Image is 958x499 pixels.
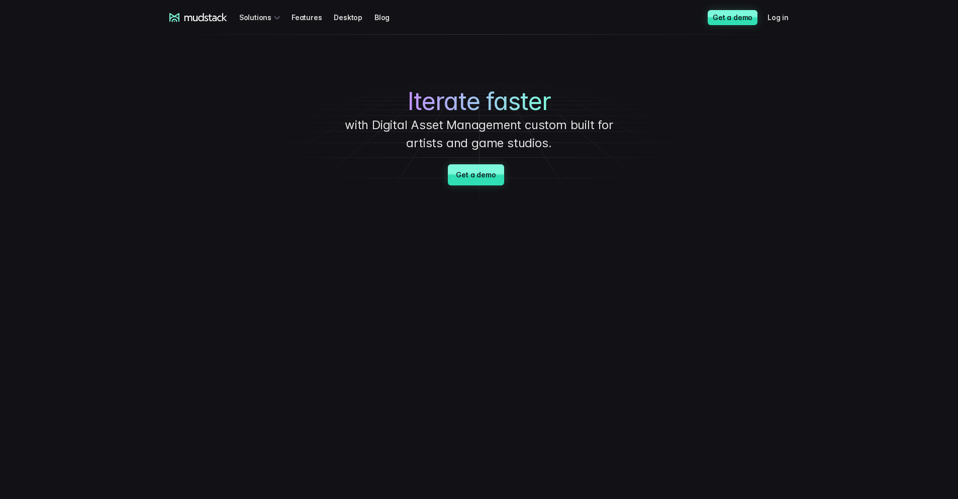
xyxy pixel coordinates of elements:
a: Get a demo [448,164,504,185]
div: Solutions [239,8,283,27]
a: Blog [374,8,402,27]
a: Log in [768,8,801,27]
a: mudstack logo [169,13,227,22]
a: Features [292,8,334,27]
a: Get a demo [708,10,757,25]
a: Desktop [334,8,374,27]
p: with Digital Asset Management custom built for artists and game studios. [328,116,630,152]
span: Iterate faster [408,87,551,116]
